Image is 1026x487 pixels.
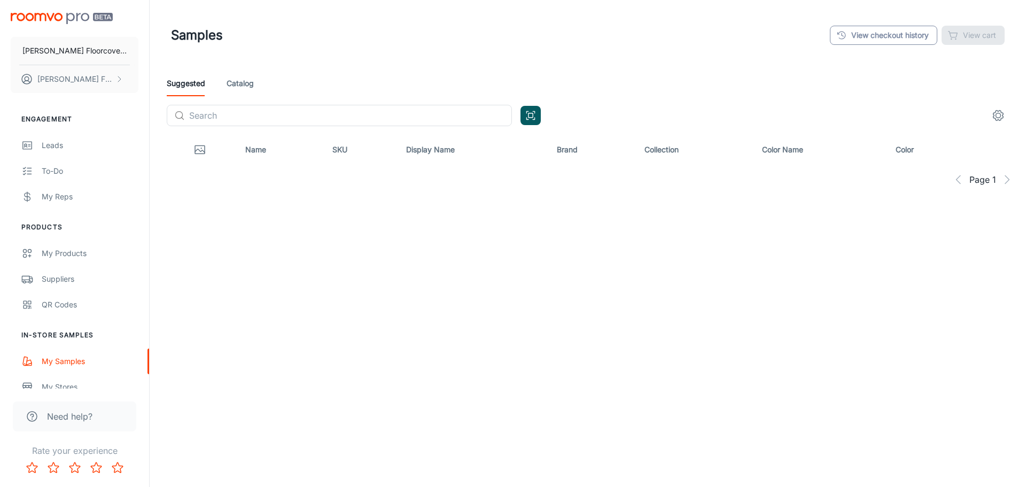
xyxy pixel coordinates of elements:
span: Page 1 [969,173,996,186]
a: Catalog [227,71,254,96]
img: Roomvo PRO Beta [11,13,113,24]
button: [PERSON_NAME] Floorcovering [11,37,138,65]
div: Suppliers [42,273,138,285]
a: Suggested [167,71,205,96]
p: [PERSON_NAME] Floorcovering [22,45,127,57]
a: View checkout history [830,26,937,45]
input: Search [189,105,512,126]
button: settings [988,105,1009,126]
th: Color Name [753,135,887,165]
h1: Samples [171,26,223,45]
div: Leads [42,140,138,151]
th: Name [237,135,324,165]
th: Collection [636,135,754,165]
th: Brand [548,135,635,165]
div: My Reps [42,191,138,203]
div: To-do [42,165,138,177]
th: Color [887,135,968,165]
button: [PERSON_NAME] Floorcovering [11,65,138,93]
th: SKU [324,135,398,165]
p: [PERSON_NAME] Floorcovering [37,73,113,85]
button: Open QR code scanner [520,106,541,125]
div: My Products [42,248,138,259]
svg: Thumbnail [193,143,206,156]
th: Display Name [398,135,549,165]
